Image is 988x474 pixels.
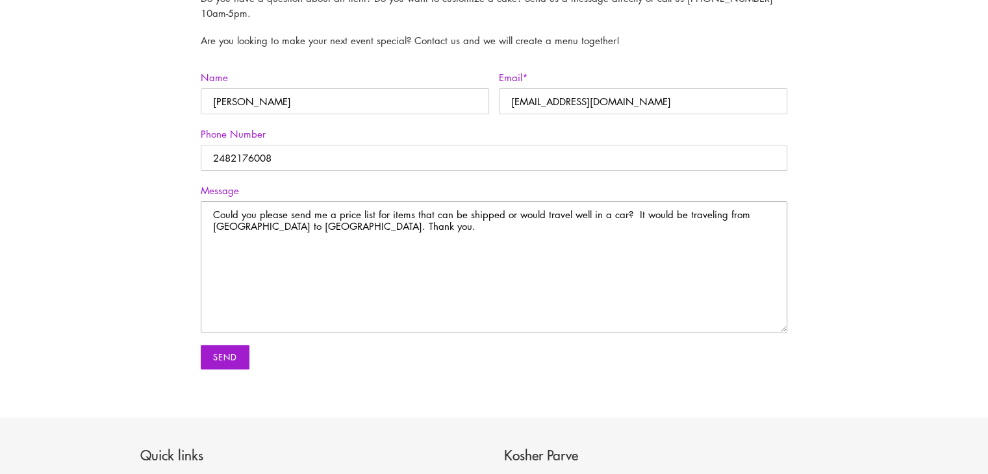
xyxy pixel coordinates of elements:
label: Name [201,70,489,85]
p: Are you looking to make your next event special? Contact us and we will create a menu together! [201,33,787,48]
input: Send [201,345,249,369]
p: Kosher Parve [504,447,848,467]
label: Message [201,183,787,198]
p: Quick links [140,447,485,467]
label: Phone Number [201,127,787,142]
label: Email [499,70,787,85]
